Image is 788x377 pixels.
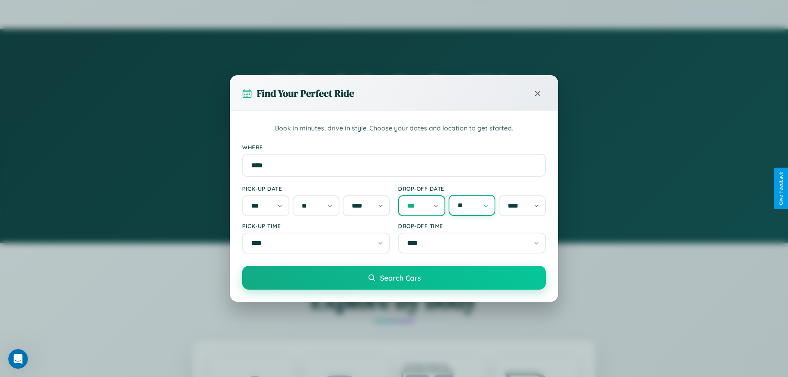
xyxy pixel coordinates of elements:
label: Pick-up Date [242,185,390,192]
label: Drop-off Date [398,185,546,192]
h3: Find Your Perfect Ride [257,87,354,100]
button: Search Cars [242,266,546,290]
label: Where [242,144,546,151]
label: Pick-up Time [242,222,390,229]
p: Book in minutes, drive in style. Choose your dates and location to get started. [242,123,546,134]
span: Search Cars [380,273,421,282]
label: Drop-off Time [398,222,546,229]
